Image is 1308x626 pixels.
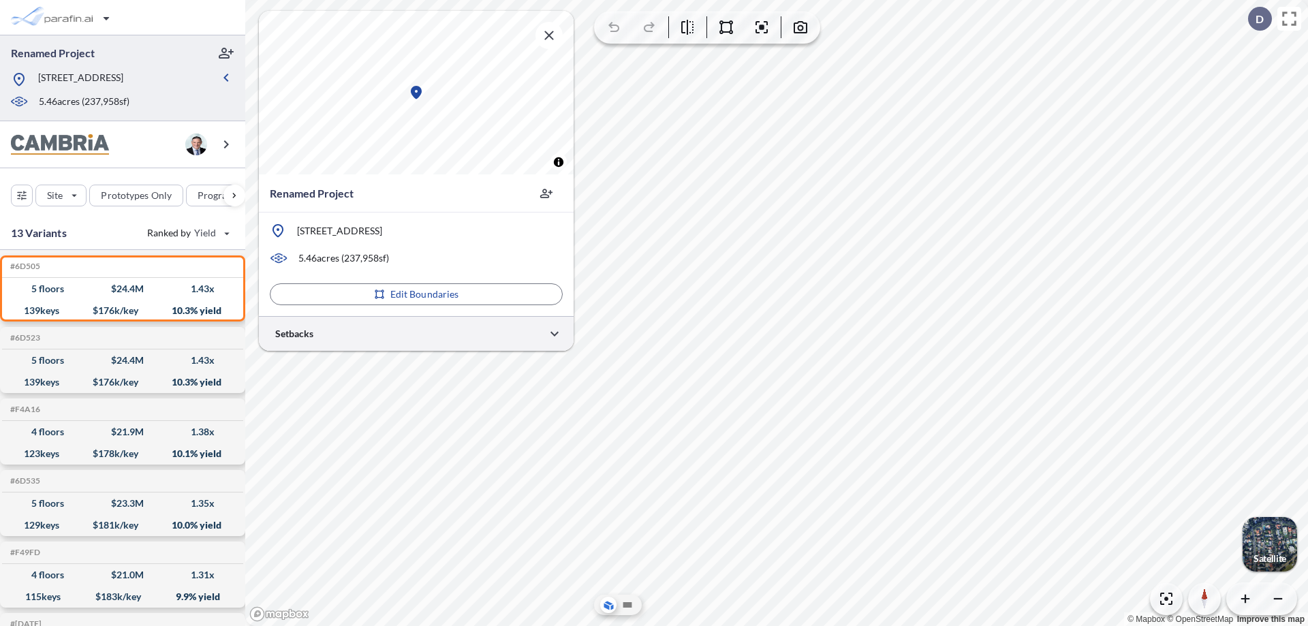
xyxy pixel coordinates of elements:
[101,189,172,202] p: Prototypes Only
[11,46,95,61] p: Renamed Project
[186,185,260,206] button: Program
[7,262,40,271] h5: Click to copy the code
[1237,614,1305,624] a: Improve this map
[136,222,238,244] button: Ranked by Yield
[298,251,389,265] p: 5.46 acres ( 237,958 sf)
[600,597,617,613] button: Aerial View
[1253,553,1286,564] p: Satellite
[270,185,354,202] p: Renamed Project
[194,226,217,240] span: Yield
[7,548,40,557] h5: Click to copy the code
[7,333,40,343] h5: Click to copy the code
[185,134,207,155] img: user logo
[1256,13,1264,25] p: D
[1127,614,1165,624] a: Mapbox
[11,225,67,241] p: 13 Variants
[47,189,63,202] p: Site
[198,189,236,202] p: Program
[11,134,109,155] img: BrandImage
[390,287,459,301] p: Edit Boundaries
[1167,614,1233,624] a: OpenStreetMap
[7,405,40,414] h5: Click to copy the code
[408,84,424,101] div: Map marker
[35,185,87,206] button: Site
[1243,517,1297,572] img: Switcher Image
[259,11,574,174] canvas: Map
[270,283,563,305] button: Edit Boundaries
[7,476,40,486] h5: Click to copy the code
[89,185,183,206] button: Prototypes Only
[297,224,382,238] p: [STREET_ADDRESS]
[249,606,309,622] a: Mapbox homepage
[555,155,563,170] span: Toggle attribution
[39,95,129,110] p: 5.46 acres ( 237,958 sf)
[1243,517,1297,572] button: Switcher ImageSatellite
[550,154,567,170] button: Toggle attribution
[619,597,636,613] button: Site Plan
[38,71,123,88] p: [STREET_ADDRESS]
